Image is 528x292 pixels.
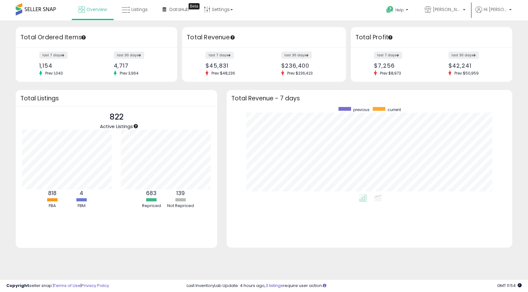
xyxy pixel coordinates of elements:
[100,111,133,123] p: 822
[20,33,173,42] h3: Total Ordered Items
[388,107,401,112] span: current
[377,70,404,76] span: Prev: $8,973
[81,35,86,40] div: Tooltip anchor
[388,35,393,40] div: Tooltip anchor
[281,52,312,59] label: last 30 days
[284,70,316,76] span: Prev: $236,423
[451,70,482,76] span: Prev: $50,959
[448,62,501,69] div: $42,241
[374,62,427,69] div: $7,256
[39,62,92,69] div: 1,154
[167,203,195,209] div: Not Repriced
[208,70,238,76] span: Prev: $48,236
[42,70,66,76] span: Prev: 1,043
[137,203,166,209] div: Repriced
[133,123,139,129] div: Tooltip anchor
[48,189,57,197] b: 818
[146,189,157,197] b: 683
[117,70,142,76] span: Prev: 3,964
[355,33,508,42] h3: Total Profit
[86,6,107,13] span: Overview
[67,203,96,209] div: FBM
[114,62,167,69] div: 4,717
[433,6,461,13] span: [PERSON_NAME] STORE
[231,96,508,101] h3: Total Revenue - 7 days
[395,7,404,13] span: Help
[353,107,370,112] span: previous
[386,6,394,14] i: Get Help
[484,6,507,13] span: Hi [PERSON_NAME]
[114,52,144,59] label: last 30 days
[189,3,200,9] div: Tooltip anchor
[131,6,148,13] span: Listings
[80,189,83,197] b: 4
[20,96,212,101] h3: Total Listings
[169,6,189,13] span: DataHub
[281,62,335,69] div: $236,400
[38,203,66,209] div: FBA
[187,33,341,42] h3: Total Revenue
[100,123,133,130] span: Active Listings
[476,6,512,20] a: Hi [PERSON_NAME]
[381,1,415,20] a: Help
[206,52,234,59] label: last 7 days
[176,189,185,197] b: 139
[230,35,235,40] div: Tooltip anchor
[374,52,402,59] label: last 7 days
[39,52,68,59] label: last 7 days
[448,52,479,59] label: last 30 days
[206,62,259,69] div: $45,831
